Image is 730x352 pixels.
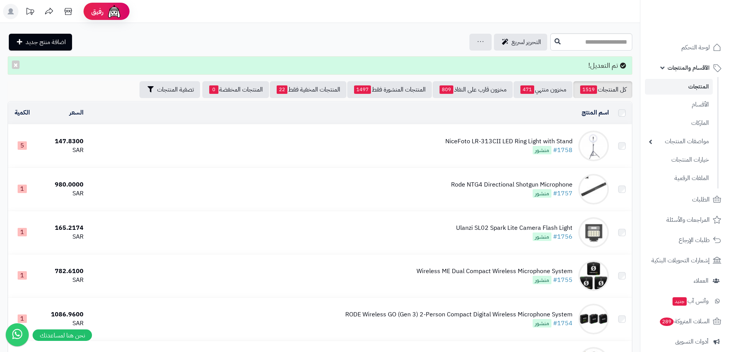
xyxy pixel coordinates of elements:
div: 1086.9600 [39,310,84,319]
a: مخزون قارب على النفاذ809 [433,81,513,98]
div: SAR [39,232,84,241]
a: وآتس آبجديد [645,292,725,310]
span: إشعارات التحويلات البنكية [651,255,710,266]
div: Wireless ME Dual Compact Wireless Microphone System [417,267,573,276]
a: #1754 [553,319,573,328]
a: السعر [69,108,84,117]
a: السلات المتروكة289 [645,312,725,331]
a: أدوات التسويق [645,332,725,351]
span: منشور [533,276,551,284]
a: لوحة التحكم [645,38,725,57]
a: مواصفات المنتجات [645,133,713,150]
span: 22 [277,85,287,94]
div: SAR [39,146,84,155]
a: المنتجات [645,79,713,95]
div: SAR [39,319,84,328]
a: الملفات الرقمية [645,170,713,187]
span: العملاء [694,275,709,286]
a: الأقسام [645,97,713,113]
span: أدوات التسويق [675,336,709,347]
a: طلبات الإرجاع [645,231,725,249]
a: #1755 [553,275,573,285]
a: العملاء [645,272,725,290]
a: اضافة منتج جديد [9,34,72,51]
a: تحديثات المنصة [20,4,39,21]
a: مخزون منتهي471 [513,81,573,98]
a: إشعارات التحويلات البنكية [645,251,725,270]
div: RODE Wireless GO (Gen 3) 2-Person Compact Digital Wireless Microphone System [345,310,573,319]
a: المراجعات والأسئلة [645,211,725,229]
div: SAR [39,276,84,285]
div: Ulanzi SL02 Spark Lite Camera Flash Light [456,224,573,232]
span: تصفية المنتجات [157,85,194,94]
img: Wireless ME Dual Compact Wireless Microphone System [578,260,609,291]
span: 809 [440,85,453,94]
span: طلبات الإرجاع [679,235,710,246]
a: كل المنتجات1519 [573,81,632,98]
span: السلات المتروكة [659,316,710,327]
a: خيارات المنتجات [645,152,713,168]
a: المنتجات المخفضة0 [202,81,269,98]
span: 1519 [580,85,597,94]
span: 5 [18,141,27,150]
span: اضافة منتج جديد [26,38,66,47]
a: الكمية [15,108,30,117]
a: #1758 [553,146,573,155]
span: 1 [18,271,27,280]
a: الطلبات [645,190,725,209]
a: المنتجات المخفية فقط22 [270,81,346,98]
div: 147.8300 [39,137,84,146]
img: logo-2.png [678,20,723,36]
img: Rode NTG4 Directional Shotgun Microphone [578,174,609,205]
span: 289 [660,318,674,326]
span: 1 [18,314,27,323]
img: NiceFoto LR-313CII LED Ring Light with Stand [578,131,609,161]
span: منشور [533,146,551,154]
a: #1757 [553,189,573,198]
span: 0 [209,85,218,94]
img: Ulanzi SL02 Spark Lite Camera Flash Light [578,217,609,248]
a: اسم المنتج [582,108,609,117]
div: 165.2174 [39,224,84,232]
div: 782.6100 [39,267,84,276]
button: تصفية المنتجات [139,81,200,98]
span: 1 [18,228,27,236]
div: NiceFoto LR-313CII LED Ring Light with Stand [445,137,573,146]
div: تم التعديل! [8,56,632,75]
div: 980.0000 [39,180,84,189]
a: الماركات [645,115,713,131]
span: 1 [18,185,27,193]
img: ai-face.png [107,4,122,19]
button: × [12,61,20,69]
img: RODE Wireless GO (Gen 3) 2-Person Compact Digital Wireless Microphone System [578,304,609,334]
a: #1756 [553,232,573,241]
div: Rode NTG4 Directional Shotgun Microphone [451,180,573,189]
span: منشور [533,319,551,327]
span: الأقسام والمنتجات [668,62,710,73]
span: التحرير لسريع [512,38,541,47]
span: لوحة التحكم [681,42,710,53]
span: 1497 [354,85,371,94]
span: المراجعات والأسئلة [666,214,710,225]
a: التحرير لسريع [494,34,547,51]
span: 471 [520,85,534,94]
span: وآتس آب [672,296,709,306]
a: المنتجات المنشورة فقط1497 [347,81,432,98]
span: الطلبات [692,194,710,205]
span: منشور [533,189,551,198]
span: جديد [673,297,687,306]
span: منشور [533,232,551,241]
div: SAR [39,189,84,198]
span: رفيق [91,7,103,16]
